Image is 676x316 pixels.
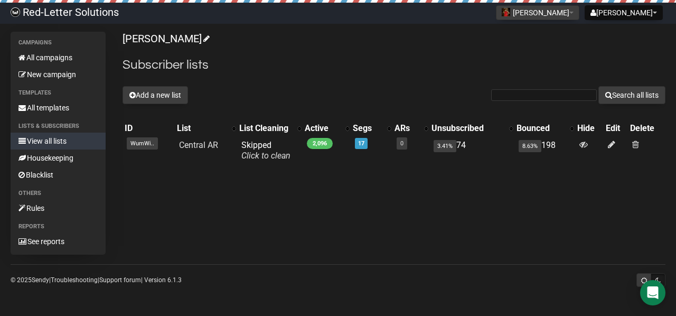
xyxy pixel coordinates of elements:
img: 128.jpg [502,8,510,16]
div: List Cleaning [239,123,292,134]
a: All templates [11,99,106,116]
a: Housekeeping [11,150,106,166]
div: ID [125,123,173,134]
p: © 2025 | | | Version 6.1.3 [11,274,182,286]
span: 3.41% [434,140,456,152]
li: Lists & subscribers [11,120,106,133]
div: Hide [577,123,602,134]
div: Active [305,123,340,134]
button: [PERSON_NAME] [496,5,579,20]
th: ID: No sort applied, sorting is disabled [123,121,175,136]
th: Bounced: No sort applied, activate to apply an ascending sort [514,121,575,136]
div: Delete [630,123,663,134]
a: Support forum [99,276,141,284]
span: 2,096 [307,138,333,149]
a: [PERSON_NAME] [123,32,208,45]
div: ARs [395,123,419,134]
td: 198 [514,136,575,165]
th: List: No sort applied, activate to apply an ascending sort [175,121,237,136]
span: 8.63% [519,140,541,152]
span: Skipped [241,140,290,161]
a: View all lists [11,133,106,150]
td: 74 [429,136,515,165]
th: List Cleaning: No sort applied, activate to apply an ascending sort [237,121,303,136]
a: Blacklist [11,166,106,183]
th: Segs: No sort applied, activate to apply an ascending sort [351,121,392,136]
div: Edit [606,123,626,134]
li: Others [11,187,106,200]
a: 17 [358,140,364,147]
div: Open Intercom Messenger [640,280,665,305]
th: Edit: No sort applied, sorting is disabled [604,121,628,136]
li: Campaigns [11,36,106,49]
button: Add a new list [123,86,188,104]
a: Troubleshooting [51,276,98,284]
h2: Subscriber lists [123,55,665,75]
a: 0 [400,140,403,147]
a: See reports [11,233,106,250]
div: List [177,123,227,134]
li: Reports [11,220,106,233]
th: Hide: No sort applied, sorting is disabled [575,121,604,136]
li: Templates [11,87,106,99]
th: Delete: No sort applied, sorting is disabled [628,121,665,136]
th: Active: No sort applied, activate to apply an ascending sort [303,121,351,136]
a: Sendy [32,276,49,284]
div: Unsubscribed [431,123,504,134]
a: Central AR [179,140,218,150]
a: Rules [11,200,106,217]
a: Click to clean [241,151,290,161]
th: Unsubscribed: No sort applied, activate to apply an ascending sort [429,121,515,136]
img: 983279c4004ba0864fc8a668c650e103 [11,7,20,17]
button: [PERSON_NAME] [585,5,663,20]
button: Search all lists [598,86,665,104]
a: New campaign [11,66,106,83]
div: Bounced [517,123,564,134]
th: ARs: No sort applied, activate to apply an ascending sort [392,121,429,136]
div: Segs [353,123,382,134]
span: WumWi.. [127,137,158,150]
a: All campaigns [11,49,106,66]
